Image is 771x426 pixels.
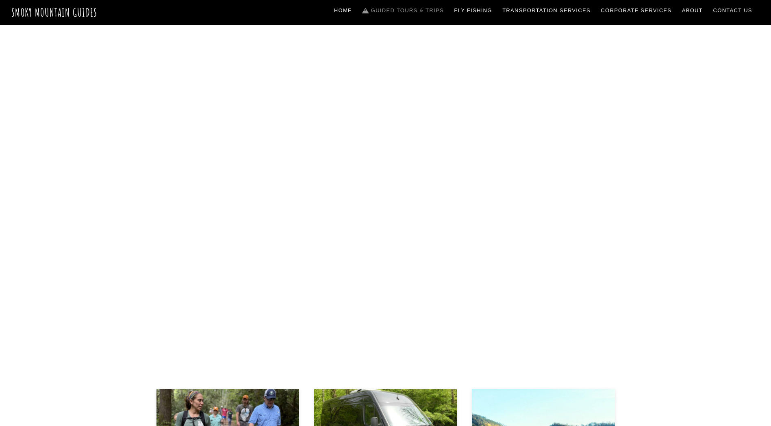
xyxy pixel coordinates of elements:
a: Transportation Services [499,2,593,19]
a: Home [331,2,355,19]
h1: The ONLY one-stop, full Service Guide Company for the Gatlinburg and [GEOGRAPHIC_DATA] side of th... [202,193,569,317]
a: Fly Fishing [451,2,495,19]
a: About [679,2,706,19]
a: Corporate Services [598,2,675,19]
a: Contact Us [710,2,756,19]
a: Smoky Mountain Guides [11,6,98,19]
span: Guided Trips & Tours [284,147,487,180]
a: Guided Tours & Trips [359,2,447,19]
